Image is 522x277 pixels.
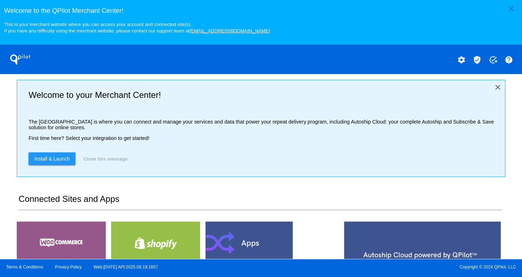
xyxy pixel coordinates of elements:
[4,7,518,15] h3: Welcome to the QPilot Merchant Center!
[267,265,516,270] span: Copyright © 2024 QPilot, LLC
[94,265,158,270] a: Web:[DATE] API:2025.08.19.1657
[6,52,35,67] h1: QPilot
[28,152,75,165] a: Install & Launch
[34,156,70,162] span: Install & Launch
[81,152,130,165] button: Close this message
[55,265,82,270] a: Privacy Policy
[189,28,270,33] a: [EMAIL_ADDRESS][DOMAIN_NAME]
[6,265,43,270] a: Terms & Conditions
[457,56,466,64] mat-icon: settings
[4,22,270,33] small: This is your merchant website where you can access your account and connected site(s). If you hav...
[473,56,481,64] mat-icon: verified_user
[28,90,499,100] h2: Welcome to your Merchant Center!
[28,135,499,141] p: First time here? Select your integration to get started!
[28,119,499,130] p: The [GEOGRAPHIC_DATA] is where you can connect and manage your services and data that power your ...
[19,194,501,210] h2: Connected Sites and Apps
[507,4,516,13] mat-icon: close
[505,56,513,64] mat-icon: help
[489,56,497,64] mat-icon: add_task
[494,83,502,92] mat-icon: close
